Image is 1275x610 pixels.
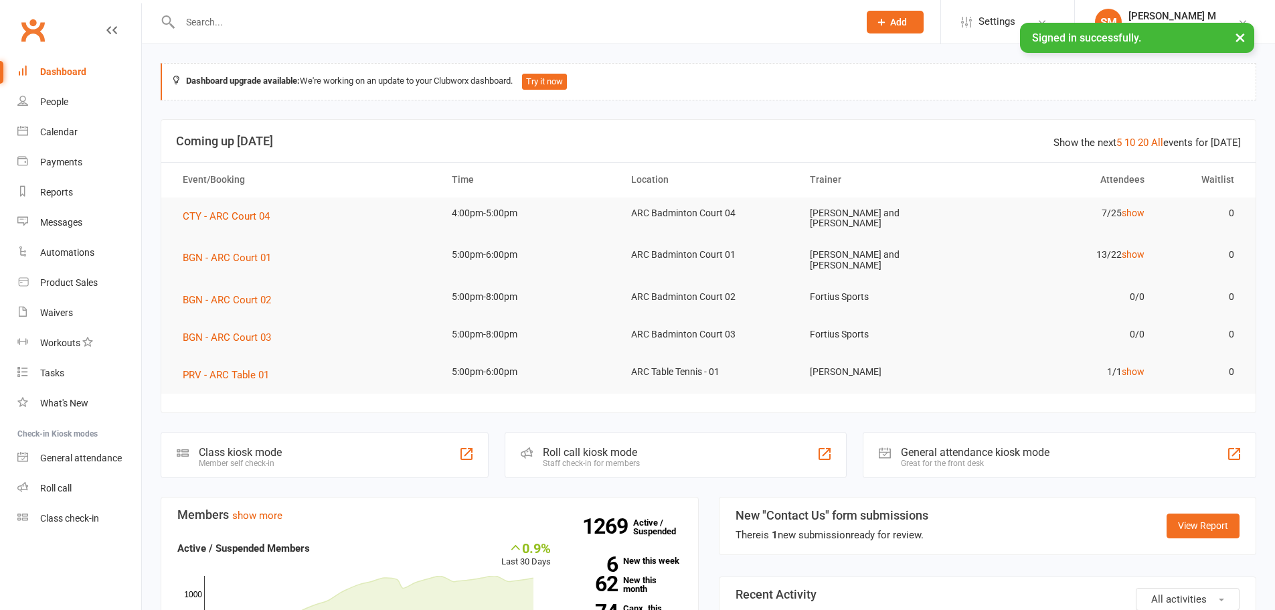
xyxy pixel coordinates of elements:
div: Tasks [40,368,64,378]
th: Location [619,163,798,197]
a: 20 [1138,137,1149,149]
strong: 1 [772,529,778,541]
span: CTY - ARC Court 04 [183,210,270,222]
button: BGN - ARC Court 01 [183,250,280,266]
span: All activities [1151,593,1207,605]
span: BGN - ARC Court 02 [183,294,271,306]
a: 62New this month [571,576,682,593]
button: BGN - ARC Court 02 [183,292,280,308]
a: Class kiosk mode [17,504,141,534]
a: Waivers [17,298,141,328]
th: Trainer [798,163,977,197]
div: General attendance [40,453,122,463]
a: What's New [17,388,141,418]
span: Settings [979,7,1015,37]
strong: 62 [571,574,618,594]
td: ARC Table Tennis - 01 [619,356,798,388]
div: Reports [40,187,73,198]
strong: 1269 [582,516,633,536]
div: There is new submission ready for review. [736,527,928,543]
div: Payments [40,157,82,167]
div: Roll call kiosk mode [543,446,640,459]
span: BGN - ARC Court 03 [183,331,271,344]
a: show [1122,208,1144,218]
button: Add [867,11,924,33]
div: Calendar [40,127,78,137]
td: ARC Badminton Court 04 [619,198,798,229]
span: Signed in successfully. [1032,31,1141,44]
td: 0 [1157,319,1246,350]
strong: Dashboard upgrade available: [186,76,300,86]
td: 0/0 [977,281,1157,313]
div: [GEOGRAPHIC_DATA] [1128,22,1219,34]
th: Time [440,163,619,197]
span: BGN - ARC Court 01 [183,252,271,264]
td: 0 [1157,281,1246,313]
input: Search... [176,13,849,31]
div: General attendance kiosk mode [901,446,1049,459]
h3: New "Contact Us" form submissions [736,509,928,522]
td: ARC Badminton Court 03 [619,319,798,350]
div: [PERSON_NAME] M [1128,10,1219,22]
td: 5:00pm-6:00pm [440,356,619,388]
a: People [17,87,141,117]
td: 5:00pm-8:00pm [440,281,619,313]
button: BGN - ARC Court 03 [183,329,280,346]
td: Fortius Sports [798,281,977,313]
td: 5:00pm-8:00pm [440,319,619,350]
a: 5 [1116,137,1122,149]
div: Class check-in [40,513,99,524]
td: 0 [1157,239,1246,271]
a: Dashboard [17,57,141,87]
div: Show the next events for [DATE] [1053,135,1241,151]
td: Fortius Sports [798,319,977,350]
a: show [1122,249,1144,260]
a: Tasks [17,358,141,388]
h3: Recent Activity [736,588,1240,601]
a: Clubworx [16,13,50,47]
div: 0.9% [501,540,551,555]
h3: Coming up [DATE] [176,135,1241,148]
button: Try it now [522,74,567,90]
td: 0 [1157,356,1246,388]
td: ARC Badminton Court 02 [619,281,798,313]
button: × [1228,23,1252,52]
span: Add [890,17,907,27]
div: Automations [40,247,94,258]
div: Class kiosk mode [199,446,282,459]
a: show more [232,510,282,522]
a: General attendance kiosk mode [17,443,141,473]
td: 7/25 [977,198,1157,229]
div: Roll call [40,483,72,493]
div: Product Sales [40,277,98,288]
td: 1/1 [977,356,1157,388]
strong: Active / Suspended Members [177,542,310,554]
div: What's New [40,398,88,408]
div: Great for the front desk [901,459,1049,468]
a: Reports [17,177,141,208]
a: Workouts [17,328,141,358]
a: View Report [1167,514,1240,538]
a: Automations [17,238,141,268]
div: We're working on an update to your Clubworx dashboard. [161,63,1256,100]
button: PRV - ARC Table 01 [183,367,278,383]
a: Roll call [17,473,141,504]
th: Attendees [977,163,1157,197]
a: Messages [17,208,141,238]
a: Calendar [17,117,141,147]
span: PRV - ARC Table 01 [183,369,269,381]
h3: Members [177,508,682,522]
strong: 6 [571,554,618,575]
td: 4:00pm-5:00pm [440,198,619,229]
div: Messages [40,217,82,228]
td: 0/0 [977,319,1157,350]
th: Waitlist [1157,163,1246,197]
a: 6New this week [571,556,682,565]
a: 10 [1124,137,1135,149]
div: Member self check-in [199,459,282,468]
div: Waivers [40,307,73,318]
td: [PERSON_NAME] [798,356,977,388]
div: Workouts [40,337,80,348]
a: All [1151,137,1163,149]
div: SM [1095,9,1122,35]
